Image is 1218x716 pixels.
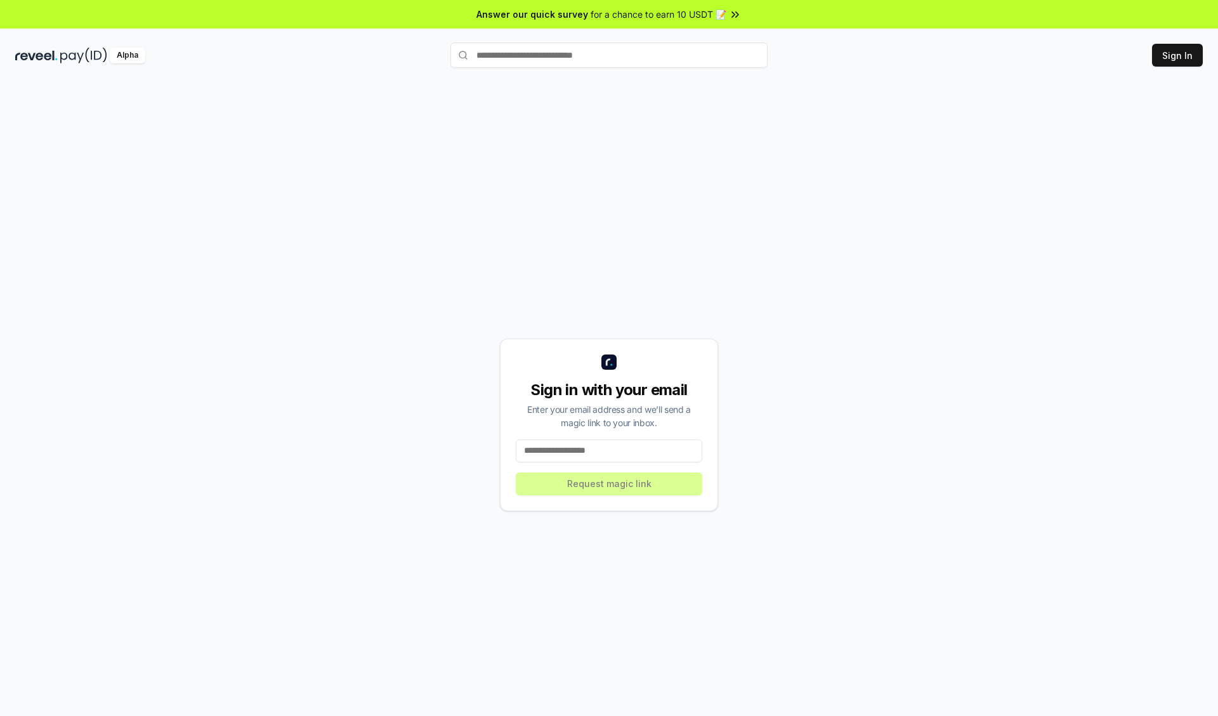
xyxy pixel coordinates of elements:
img: pay_id [60,48,107,63]
div: Alpha [110,48,145,63]
div: Sign in with your email [516,380,702,400]
img: reveel_dark [15,48,58,63]
span: for a chance to earn 10 USDT 📝 [591,8,726,21]
button: Sign In [1152,44,1203,67]
div: Enter your email address and we’ll send a magic link to your inbox. [516,403,702,429]
span: Answer our quick survey [476,8,588,21]
img: logo_small [601,355,617,370]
